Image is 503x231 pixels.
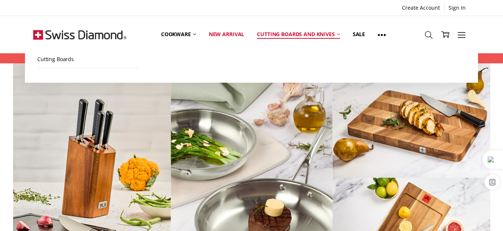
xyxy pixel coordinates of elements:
a: Cutting boards and knives [251,18,346,51]
img: Free Shipping On Every Order [33,16,126,53]
a: Cookware [155,18,202,51]
a: Show All [371,18,392,51]
a: New arrival [202,18,251,51]
a: Sign In [444,3,470,13]
a: Sale [346,18,371,51]
a: Create Account [398,3,444,13]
